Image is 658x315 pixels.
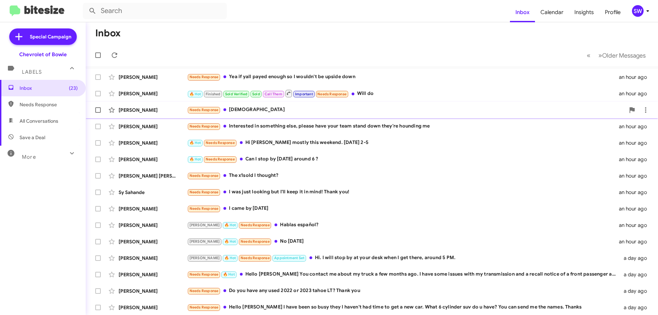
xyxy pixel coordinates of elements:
span: More [22,154,36,160]
span: [PERSON_NAME] [190,256,220,260]
div: Chevrolet of Bowie [19,51,67,58]
div: a day ago [620,288,653,294]
div: [PERSON_NAME] [119,304,187,311]
a: Special Campaign [9,28,77,45]
div: [DEMOGRAPHIC_DATA] [187,106,625,114]
div: The x1sold I thought? [187,172,619,180]
nav: Page navigation example [583,48,650,62]
span: 🔥 Hot [190,92,201,96]
span: Call Them [265,92,282,96]
div: No [DATE] [187,238,619,245]
div: [PERSON_NAME] [119,222,187,229]
span: Special Campaign [30,33,71,40]
span: Older Messages [602,52,646,59]
span: Needs Response [20,101,78,108]
span: » [598,51,602,60]
span: Needs Response [241,239,270,244]
div: SW [632,5,644,17]
div: a day ago [620,304,653,311]
div: Hablas español? [187,221,619,229]
span: Needs Response [190,272,219,277]
div: an hour ago [619,189,653,196]
div: Interested in something else, please have your team stand down they're hounding me [187,122,619,130]
span: Needs Response [190,75,219,79]
a: Insights [569,2,599,22]
div: an hour ago [619,238,653,245]
div: I came by [DATE] [187,205,619,213]
a: Profile [599,2,626,22]
div: [PERSON_NAME] [119,271,187,278]
div: [PERSON_NAME] [119,90,187,97]
div: Hi [PERSON_NAME] mostly this weekend. [DATE] 2-5 [187,139,619,147]
span: 🔥 Hot [223,272,235,277]
div: [PERSON_NAME] [119,238,187,245]
span: Needs Response [190,289,219,293]
span: 🔥 Hot [224,223,236,227]
span: 🔥 Hot [224,256,236,260]
span: Needs Response [190,305,219,310]
button: Next [594,48,650,62]
input: Search [83,3,227,19]
div: Hi. I will stop by at your desk when I get there, around 5 PM. [187,254,620,262]
span: « [587,51,590,60]
a: Inbox [510,2,535,22]
button: Previous [583,48,595,62]
span: [PERSON_NAME] [190,223,220,227]
span: Needs Response [190,173,219,178]
div: a day ago [620,271,653,278]
div: I was just looking but I'll keep it in mind! Thank you! [187,188,619,196]
span: [PERSON_NAME] [190,239,220,244]
div: an hour ago [619,172,653,179]
div: Sy Sahande [119,189,187,196]
div: [PERSON_NAME] [119,156,187,163]
span: Sold Verified [225,92,248,96]
div: Yea if yall payed enough so I wouldn't be upside down [187,73,619,81]
span: Needs Response [317,92,346,96]
span: Important [295,92,313,96]
span: Needs Response [206,141,235,145]
span: All Conversations [20,118,58,124]
span: 🔥 Hot [190,141,201,145]
span: Needs Response [206,157,235,161]
div: an hour ago [619,140,653,146]
span: Save a Deal [20,134,45,141]
div: a day ago [620,255,653,262]
span: Finished [206,92,221,96]
span: Labels [22,69,42,75]
div: [PERSON_NAME] [119,205,187,212]
div: an hour ago [619,205,653,212]
span: Needs Response [190,124,219,129]
div: [PERSON_NAME] [119,255,187,262]
div: Hello [PERSON_NAME] You contact me about my truck a few months ago. I have some issues with my tr... [187,270,620,278]
span: Needs Response [190,108,219,112]
span: Needs Response [241,256,270,260]
div: Can I stop by [DATE] around 6 ? [187,155,619,163]
div: [PERSON_NAME] [119,140,187,146]
span: 🔥 Hot [190,157,201,161]
h1: Inbox [95,28,121,39]
span: (23) [69,85,78,92]
span: Sold [252,92,260,96]
div: [PERSON_NAME] [119,288,187,294]
div: [PERSON_NAME] [119,123,187,130]
span: Needs Response [241,223,270,227]
div: Hello [PERSON_NAME] I have been so busy they I haven't had time to get a new car. What 6 cylinder... [187,303,620,311]
button: SW [626,5,650,17]
span: Needs Response [190,190,219,194]
div: an hour ago [619,123,653,130]
div: Will do [187,89,619,98]
span: 🔥 Hot [224,239,236,244]
div: an hour ago [619,74,653,81]
span: Inbox [20,85,78,92]
div: an hour ago [619,222,653,229]
div: [PERSON_NAME] [PERSON_NAME] [119,172,187,179]
div: [PERSON_NAME] [119,74,187,81]
span: Needs Response [190,206,219,211]
div: [PERSON_NAME] [119,107,187,113]
div: an hour ago [619,90,653,97]
a: Calendar [535,2,569,22]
